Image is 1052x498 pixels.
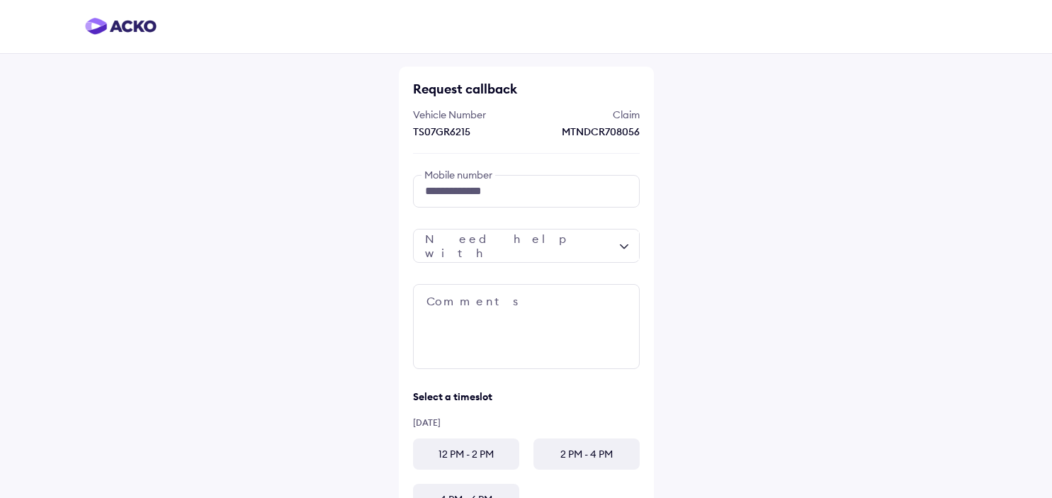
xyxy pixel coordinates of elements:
[413,108,523,122] div: Vehicle Number
[413,81,640,97] div: Request callback
[530,125,640,139] div: MTNDCR708056
[85,18,157,35] img: horizontal-gradient.png
[533,438,640,470] div: 2 PM - 4 PM
[530,108,640,122] div: Claim
[413,125,523,139] div: TS07GR6215
[413,417,640,428] div: [DATE]
[413,390,640,403] div: Select a timeslot
[413,438,519,470] div: 12 PM - 2 PM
